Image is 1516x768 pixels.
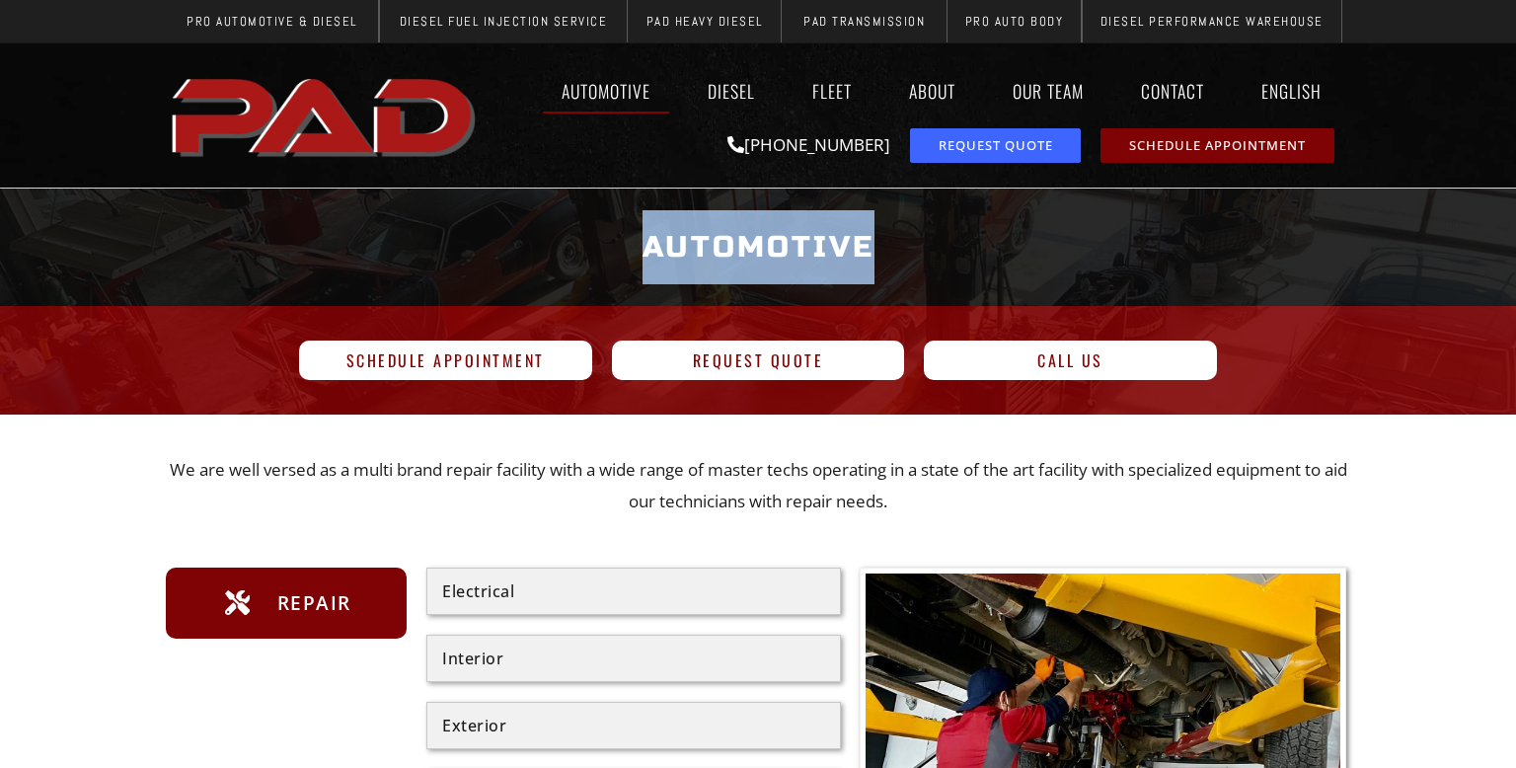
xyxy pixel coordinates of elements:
[612,341,905,380] a: Request Quote
[910,128,1081,163] a: request a service or repair quote
[299,341,592,380] a: Schedule Appointment
[442,583,825,599] div: Electrical
[727,133,890,156] a: [PHONE_NUMBER]
[166,62,486,169] img: The image shows the word "PAD" in bold, red, uppercase letters with a slight shadow effect.
[346,352,545,368] span: Schedule Appointment
[1243,68,1350,114] a: English
[1129,139,1306,152] span: Schedule Appointment
[272,587,351,619] span: Repair
[176,210,1340,284] h1: Automotive
[689,68,774,114] a: Diesel
[543,68,669,114] a: Automotive
[166,454,1350,518] p: We are well versed as a multi brand repair facility with a wide range of master techs operating i...
[442,718,825,733] div: Exterior
[994,68,1102,114] a: Our Team
[890,68,974,114] a: About
[1037,352,1103,368] span: Call Us
[939,139,1053,152] span: Request Quote
[794,68,871,114] a: Fleet
[486,68,1350,114] nav: Menu
[1100,128,1334,163] a: schedule repair or service appointment
[924,341,1217,380] a: Call Us
[166,62,486,169] a: pro automotive and diesel home page
[187,15,357,28] span: Pro Automotive & Diesel
[400,15,608,28] span: Diesel Fuel Injection Service
[803,15,925,28] span: PAD Transmission
[965,15,1064,28] span: Pro Auto Body
[1122,68,1223,114] a: Contact
[442,651,825,666] div: Interior
[646,15,763,28] span: PAD Heavy Diesel
[1100,15,1324,28] span: Diesel Performance Warehouse
[693,352,824,368] span: Request Quote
